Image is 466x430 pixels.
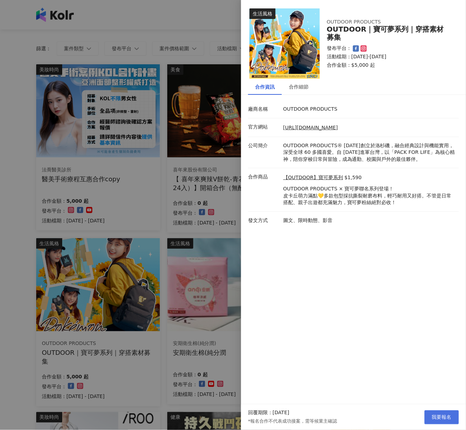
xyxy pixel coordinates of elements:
[250,8,320,79] img: 【OUTDOOR】寶可夢系列
[283,185,455,206] p: OUTDOOR PRODUCTS × 寶可夢聯名系列登場！ 皮卡丘萌力滿點💛多款包型採抗撕裂耐磨布料，輕巧耐用又好搭。不管是日常搭配、親子出遊都充滿魅力，寶可夢粉絲絕對必收！
[327,19,439,26] div: OUTDOOR PRODUCTS
[327,25,451,41] div: OUTDOOR｜寶可夢系列｜穿搭素材募集
[432,415,452,420] span: 我要報名
[250,8,276,19] div: 生活風格
[283,142,455,163] p: OUTDOOR PRODUCTS® [DATE]創立於洛杉磯，融合經典設計與機能實用，深受全球 60 多國喜愛。自 [DATE]進軍台灣，以「PACK FOR LIFE」為核心精神，陪你穿梭日常...
[255,83,275,91] div: 合作資訊
[327,62,451,69] p: 合作金額： $5,000 起
[344,174,362,181] p: $1,590
[248,410,289,417] p: 回覆期限：[DATE]
[283,217,455,224] p: 圖文、限時動態、影音
[283,174,343,181] a: 【OUTDOOR】寶可夢系列
[425,410,459,424] button: 我要報名
[283,106,455,113] p: OUTDOOR PRODUCTS
[248,174,280,181] p: 合作商品
[248,142,280,149] p: 公司簡介
[248,124,280,131] p: 官方網站
[327,53,451,60] p: 活動檔期：[DATE]-[DATE]
[283,125,338,130] a: [URL][DOMAIN_NAME]
[289,83,309,91] div: 合作細節
[248,106,280,113] p: 廠商名稱
[248,217,280,224] p: 發文方式
[248,418,337,425] p: *報名合作不代表成功接案，需等候業主確認
[327,45,351,52] p: 發布平台：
